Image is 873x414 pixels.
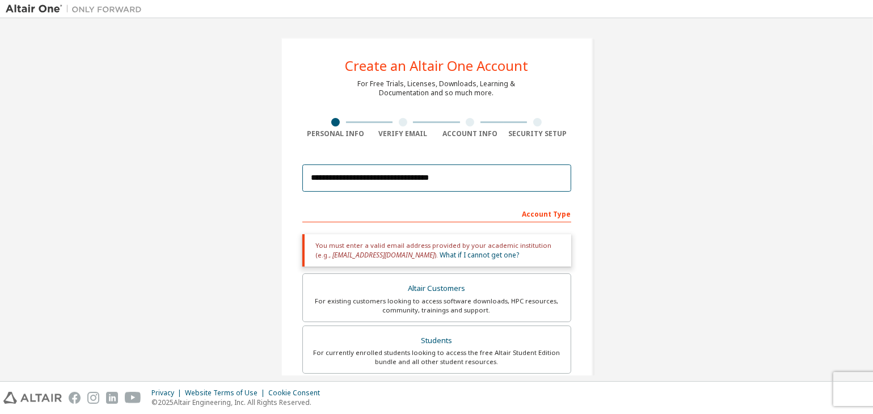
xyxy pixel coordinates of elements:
p: © 2025 Altair Engineering, Inc. All Rights Reserved. [151,398,327,407]
div: Create an Altair One Account [345,59,528,73]
img: Altair One [6,3,147,15]
img: linkedin.svg [106,392,118,404]
div: For Free Trials, Licenses, Downloads, Learning & Documentation and so much more. [358,79,516,98]
a: What if I cannot get one? [440,250,520,260]
div: Personal Info [302,129,370,138]
div: You must enter a valid email address provided by your academic institution (e.g., ). [302,234,571,267]
div: For currently enrolled students looking to access the free Altair Student Edition bundle and all ... [310,348,564,366]
div: Website Terms of Use [185,388,268,398]
div: Altair Customers [310,281,564,297]
img: facebook.svg [69,392,81,404]
div: Account Info [437,129,504,138]
div: Verify Email [369,129,437,138]
div: Privacy [151,388,185,398]
div: Cookie Consent [268,388,327,398]
span: [EMAIL_ADDRESS][DOMAIN_NAME] [333,250,435,260]
img: instagram.svg [87,392,99,404]
img: altair_logo.svg [3,392,62,404]
div: Students [310,333,564,349]
img: youtube.svg [125,392,141,404]
div: For existing customers looking to access software downloads, HPC resources, community, trainings ... [310,297,564,315]
div: Security Setup [504,129,571,138]
div: Account Type [302,204,571,222]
